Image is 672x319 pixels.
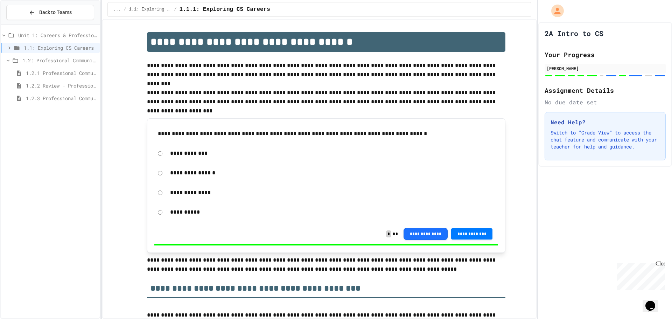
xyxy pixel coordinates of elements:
h2: Your Progress [545,50,666,60]
span: 1.2: Professional Communication [22,57,97,64]
span: 1.2.3 Professional Communication Challenge [26,95,97,102]
span: 1.1: Exploring CS Careers [129,7,171,12]
div: [PERSON_NAME] [547,65,664,71]
div: Chat with us now!Close [3,3,48,44]
div: No due date set [545,98,666,106]
span: Back to Teams [39,9,72,16]
h1: 2A Intro to CS [545,28,603,38]
span: 1.1.1: Exploring CS Careers [180,5,270,14]
iframe: chat widget [643,291,665,312]
span: / [124,7,126,12]
button: Back to Teams [6,5,94,20]
h2: Assignment Details [545,85,666,95]
span: ... [113,7,121,12]
div: My Account [544,3,566,19]
span: 1.2.1 Professional Communication [26,69,97,77]
iframe: chat widget [614,261,665,290]
p: Switch to "Grade View" to access the chat feature and communicate with your teacher for help and ... [551,129,660,150]
h3: Need Help? [551,118,660,126]
span: Unit 1: Careers & Professionalism [18,32,97,39]
span: / [174,7,176,12]
span: 1.1: Exploring CS Careers [24,44,97,51]
span: 1.2.2 Review - Professional Communication [26,82,97,89]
